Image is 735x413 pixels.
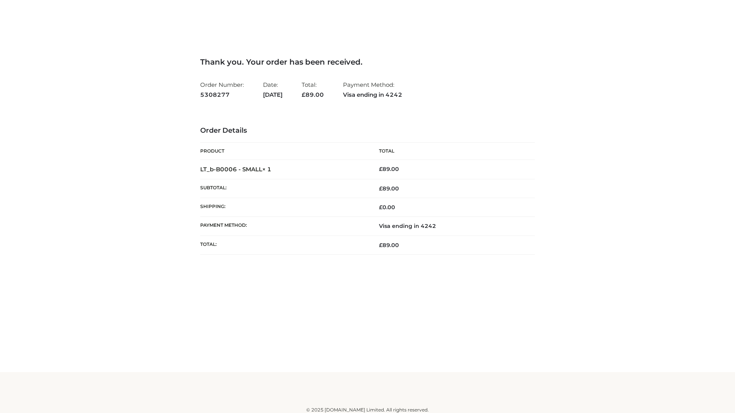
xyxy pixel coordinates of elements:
th: Subtotal: [200,179,367,198]
th: Payment method: [200,217,367,236]
strong: [DATE] [263,90,283,100]
span: 89.00 [379,242,399,249]
th: Product [200,143,367,160]
h3: Thank you. Your order has been received. [200,57,535,67]
span: 89.00 [302,91,324,98]
th: Shipping: [200,198,367,217]
strong: Visa ending in 4242 [343,90,402,100]
li: Payment Method: [343,78,402,101]
li: Date: [263,78,283,101]
span: £ [302,91,305,98]
span: £ [379,242,382,249]
th: Total: [200,236,367,254]
strong: LT_b-B0006 - SMALL [200,166,271,173]
span: £ [379,204,382,211]
li: Order Number: [200,78,244,101]
strong: 5308277 [200,90,244,100]
span: £ [379,166,382,172]
li: Total: [302,78,324,101]
h3: Order Details [200,127,535,135]
bdi: 89.00 [379,166,399,172]
strong: × 1 [262,166,271,173]
bdi: 0.00 [379,204,395,211]
th: Total [367,143,535,160]
span: £ [379,185,382,192]
span: 89.00 [379,185,399,192]
td: Visa ending in 4242 [367,217,535,236]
